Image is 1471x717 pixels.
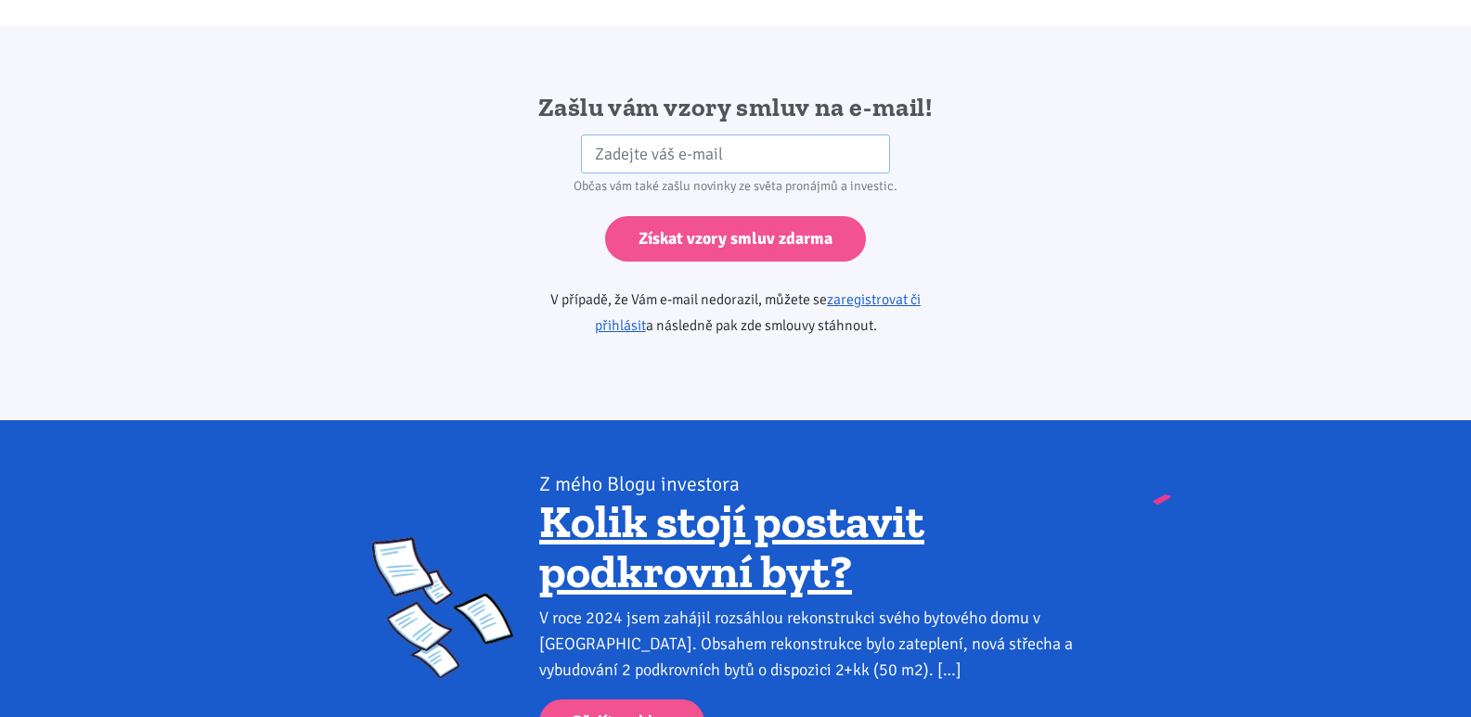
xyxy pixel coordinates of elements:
div: V roce 2024 jsem zahájil rozsáhlou rekonstrukci svého bytového domu v [GEOGRAPHIC_DATA]. Obsahem ... [539,605,1099,683]
div: Občas vám také zašlu novinky ze světa pronájmů a investic. [497,173,974,199]
p: V případě, že Vám e-mail nedorazil, můžete se a následně pak zde smlouvy stáhnout. [497,287,974,339]
input: Získat vzory smluv zdarma [605,216,866,262]
a: Kolik stojí postavit podkrovní byt? [539,493,924,599]
h2: Zašlu vám vzory smluv na e-mail! [497,91,974,124]
input: Zadejte váš e-mail [581,134,890,174]
div: Z mého Blogu investora [539,471,1099,497]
